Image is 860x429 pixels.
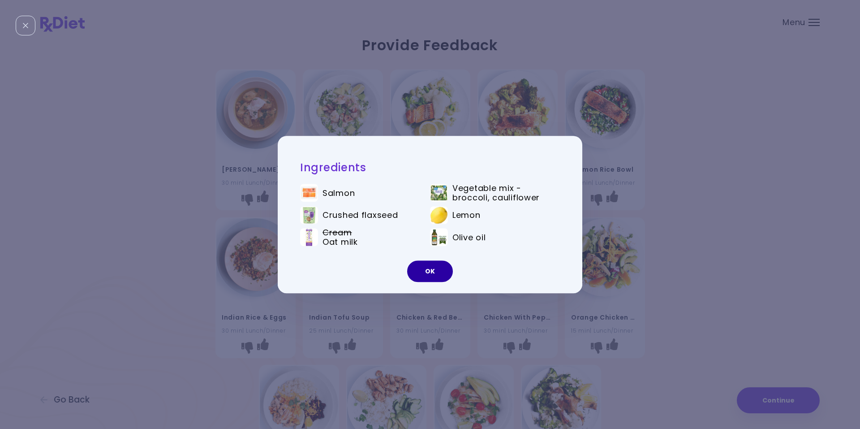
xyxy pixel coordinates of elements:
[300,160,560,174] h2: Ingredients
[452,233,486,243] span: Olive oil
[322,238,358,247] span: Oat milk
[407,260,453,282] button: OK
[16,16,35,35] div: Close
[322,210,398,220] span: Crushed flaxseed
[452,210,481,220] span: Lemon
[322,228,352,238] span: Cream
[452,183,547,203] span: Vegetable mix - broccoli, cauliflower
[322,188,355,198] span: Salmon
